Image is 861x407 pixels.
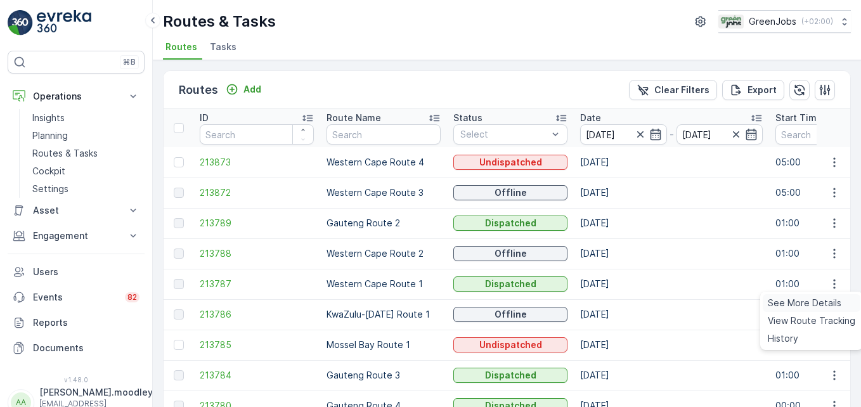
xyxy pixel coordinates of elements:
p: Routes & Tasks [163,11,276,32]
div: Toggle Row Selected [174,188,184,198]
td: Mossel Bay Route 1 [320,330,447,360]
button: Offline [453,185,567,200]
p: Insights [32,112,65,124]
a: 213789 [200,217,314,229]
a: 213786 [200,308,314,321]
p: Select [460,128,548,141]
input: dd/mm/yyyy [580,124,667,145]
a: Users [8,259,145,285]
p: Undispatched [479,156,542,169]
p: Asset [33,204,119,217]
p: Cockpit [32,165,65,178]
a: View Route Tracking [763,312,860,330]
p: Routes & Tasks [32,147,98,160]
a: Insights [27,109,145,127]
span: History [768,332,798,345]
p: Status [453,112,482,124]
a: Routes & Tasks [27,145,145,162]
button: Add [221,82,266,97]
td: [DATE] [574,299,769,330]
a: Events82 [8,285,145,310]
p: Documents [33,342,139,354]
img: Green_Jobs_Logo.png [718,15,744,29]
a: 213787 [200,278,314,290]
span: v 1.48.0 [8,376,145,384]
p: Planning [32,129,68,142]
p: Dispatched [485,369,536,382]
button: Offline [453,246,567,261]
button: Asset [8,198,145,223]
button: Export [722,80,784,100]
a: Planning [27,127,145,145]
div: Toggle Row Selected [174,249,184,259]
input: Search [327,124,441,145]
p: Offline [495,247,527,260]
td: Western Cape Route 3 [320,178,447,208]
p: ID [200,112,209,124]
p: Reports [33,316,139,329]
td: [DATE] [574,178,769,208]
td: [DATE] [574,269,769,299]
button: GreenJobs(+02:00) [718,10,851,33]
p: Settings [32,183,68,195]
td: [DATE] [574,238,769,269]
button: Dispatched [453,216,567,231]
p: Export [748,84,777,96]
p: Operations [33,90,119,103]
p: Offline [495,308,527,321]
p: Add [243,83,261,96]
a: 213784 [200,369,314,382]
td: Gauteng Route 2 [320,208,447,238]
span: Routes [165,41,197,53]
a: Documents [8,335,145,361]
p: ⌘B [123,57,136,67]
td: KwaZulu-[DATE] Route 1 [320,299,447,330]
p: GreenJobs [749,15,796,28]
p: Engagement [33,229,119,242]
td: Western Cape Route 1 [320,269,447,299]
p: Events [33,291,117,304]
td: Gauteng Route 3 [320,360,447,391]
input: Search [200,124,314,145]
p: Start Time [775,112,822,124]
img: logo_light-DOdMpM7g.png [37,10,91,36]
p: Dispatched [485,217,536,229]
span: Tasks [210,41,236,53]
div: Toggle Row Selected [174,309,184,320]
div: Toggle Row Selected [174,370,184,380]
button: Dispatched [453,276,567,292]
p: Users [33,266,139,278]
a: Settings [27,180,145,198]
td: Western Cape Route 4 [320,147,447,178]
a: Cockpit [27,162,145,180]
input: dd/mm/yyyy [676,124,763,145]
span: See More Details [768,297,841,309]
p: Dispatched [485,278,536,290]
p: Offline [495,186,527,199]
td: [DATE] [574,360,769,391]
a: 213873 [200,156,314,169]
img: logo [8,10,33,36]
a: 213872 [200,186,314,199]
div: Toggle Row Selected [174,340,184,350]
a: Reports [8,310,145,335]
button: Engagement [8,223,145,249]
p: Route Name [327,112,381,124]
td: Western Cape Route 2 [320,238,447,269]
button: Clear Filters [629,80,717,100]
button: Operations [8,84,145,109]
p: Clear Filters [654,84,709,96]
button: Dispatched [453,368,567,383]
td: [DATE] [574,208,769,238]
button: Offline [453,307,567,322]
a: 213788 [200,247,314,260]
p: Routes [179,81,218,99]
p: Date [580,112,601,124]
span: 213785 [200,339,314,351]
